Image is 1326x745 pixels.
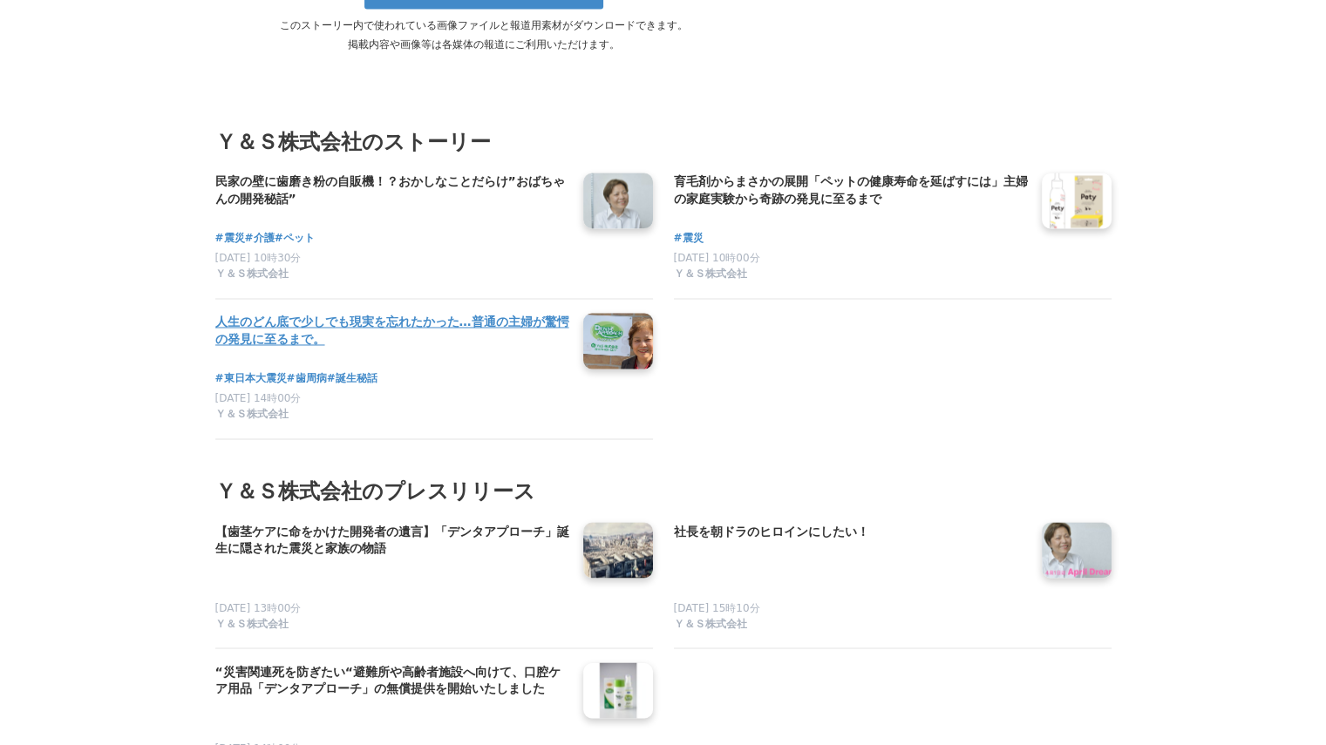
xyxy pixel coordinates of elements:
a: Ｙ＆Ｓ株式会社 [215,616,569,633]
h4: 育毛剤からまさかの展開「ペットの健康寿命を延ばすには」主婦の家庭実験から奇跡の発見に至るまで [674,173,1028,208]
h3: Ｙ＆Ｓ株式会社のストーリー [215,125,1112,159]
a: #震災 [674,230,704,247]
span: [DATE] 14時00分 [215,392,302,404]
a: #誕生秘話 [327,370,377,387]
a: 育毛剤からまさかの展開「ペットの健康寿命を延ばすには」主婦の家庭実験から奇跡の発見に至るまで [674,173,1028,209]
span: [DATE] 10時30分 [215,252,302,264]
a: #介護 [245,230,275,247]
a: 社長を朝ドラのヒロインにしたい！ [674,522,1028,559]
h4: 民家の壁に歯磨き粉の自販機！？おかしなことだらけ”おばちゃんの開発秘話” [215,173,569,208]
a: 民家の壁に歯磨き粉の自販機！？おかしなことだらけ”おばちゃんの開発秘話” [215,173,569,209]
h4: 【歯茎ケアに命をかけた開発者の遺言】「デンタアプローチ」誕生に隠された震災と家族の物語 [215,522,569,558]
a: Ｙ＆Ｓ株式会社 [674,616,1028,633]
p: このストーリー内で使われている画像ファイルと報道用素材がダウンロードできます。 掲載内容や画像等は各媒体の報道にご利用いただけます。 [201,16,766,54]
span: Ｙ＆Ｓ株式会社 [215,407,289,422]
h2: Ｙ＆Ｓ株式会社のプレスリリース [215,474,1112,507]
a: #ペット [275,230,315,247]
a: #震災 [215,230,245,247]
span: Ｙ＆Ｓ株式会社 [215,267,289,281]
a: #東日本大震災 [215,370,287,387]
a: Ｙ＆Ｓ株式会社 [215,267,569,284]
span: Ｙ＆Ｓ株式会社 [674,267,747,281]
a: Ｙ＆Ｓ株式会社 [215,407,569,424]
a: Ｙ＆Ｓ株式会社 [674,267,1028,284]
a: 【歯茎ケアに命をかけた開発者の遺言】「デンタアプローチ」誕生に隠された震災と家族の物語 [215,522,569,559]
a: #歯周病 [287,370,327,387]
h4: “災害関連死を防ぎたい“避難所や高齢者施設へ向けて、口腔ケア用品「デンタアプローチ」の無償提供を開始いたしました [215,662,569,698]
span: [DATE] 10時00分 [674,252,760,264]
a: “災害関連死を防ぎたい“避難所や高齢者施設へ向けて、口腔ケア用品「デンタアプローチ」の無償提供を開始いたしました [215,662,569,699]
span: Ｙ＆Ｓ株式会社 [215,616,289,631]
span: [DATE] 13時00分 [215,601,302,613]
span: [DATE] 15時10分 [674,601,760,613]
h4: 社長を朝ドラのヒロインにしたい！ [674,522,1028,541]
span: Ｙ＆Ｓ株式会社 [674,616,747,631]
a: 人生のどん底で少しでも現実を忘れたかった…普通の主婦が驚愕の発見に至るまで。 [215,313,569,349]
